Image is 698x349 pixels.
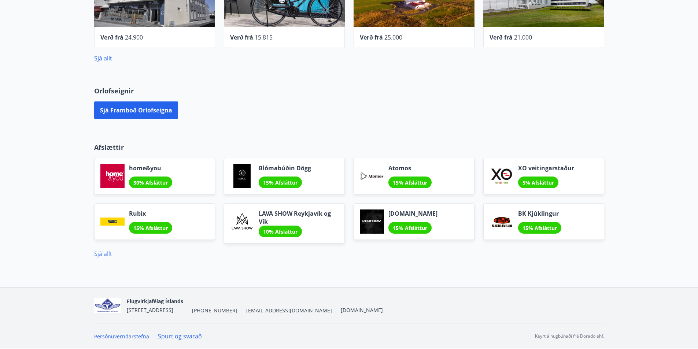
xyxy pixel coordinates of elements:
span: 24.900 [125,33,143,41]
span: 15% Afsláttur [263,179,298,186]
span: [PHONE_NUMBER] [192,307,237,314]
span: Rubix [129,209,172,218]
span: 15% Afsláttur [393,224,427,231]
span: 5% Afsláttur [522,179,554,186]
p: Keyrt á hugbúnaði frá Dorado ehf. [535,333,604,339]
span: Verð frá [360,33,383,41]
span: Orlofseignir [94,86,134,96]
p: Afslættir [94,142,604,152]
span: home&you [129,164,172,172]
img: jfCJGIgpp2qFOvTFfsN21Zau9QV3gluJVgNw7rvD.png [94,298,121,313]
span: Blómabúðin Dögg [259,164,311,172]
span: [DOMAIN_NAME] [388,209,437,218]
span: Verð frá [230,33,253,41]
button: Sjá framboð orlofseigna [94,101,178,119]
span: 21.000 [514,33,532,41]
a: Sjá allt [94,250,112,258]
span: 15% Afsláttur [522,224,557,231]
span: [STREET_ADDRESS] [127,307,173,313]
a: Sjá allt [94,54,112,62]
span: 15% Afsláttur [133,224,168,231]
span: 15% Afsláttur [393,179,427,186]
span: Atomos [388,164,432,172]
span: Verð frá [100,33,123,41]
span: 10% Afsláttur [263,228,298,235]
span: [EMAIL_ADDRESS][DOMAIN_NAME] [246,307,332,314]
span: BK Kjúklingur [518,209,561,218]
span: 15.815 [255,33,273,41]
span: XO veitingarstaður [518,164,574,172]
a: Persónuverndarstefna [94,333,149,340]
span: 30% Afsláttur [133,179,168,186]
span: LAVA SHOW Reykjavík og Vík [259,209,339,226]
span: Flugvirkjafélag Íslands [127,298,183,305]
span: Verð frá [490,33,513,41]
a: Spurt og svarað [158,332,202,340]
a: [DOMAIN_NAME] [341,307,383,313]
span: 25.000 [384,33,402,41]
